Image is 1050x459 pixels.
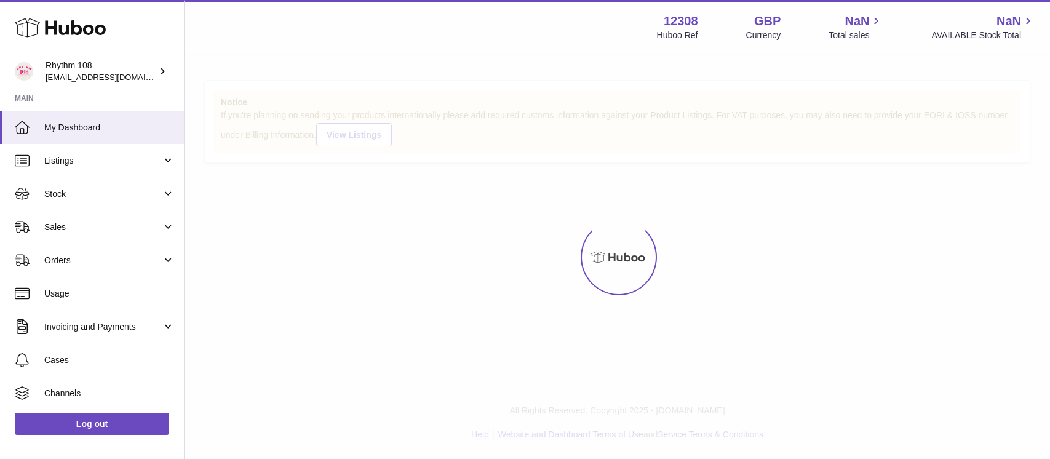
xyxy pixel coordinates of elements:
span: Listings [44,155,162,167]
span: Cases [44,354,175,366]
span: Invoicing and Payments [44,321,162,333]
span: AVAILABLE Stock Total [931,30,1035,41]
img: orders@rhythm108.com [15,62,33,81]
span: My Dashboard [44,122,175,134]
span: [EMAIL_ADDRESS][DOMAIN_NAME] [46,72,181,82]
span: Channels [44,388,175,399]
span: NaN [845,13,869,30]
strong: 12308 [664,13,698,30]
div: Rhythm 108 [46,60,156,83]
span: Usage [44,288,175,300]
span: Sales [44,222,162,233]
strong: GBP [754,13,781,30]
span: Orders [44,255,162,266]
span: Total sales [829,30,883,41]
a: NaN Total sales [829,13,883,41]
div: Huboo Ref [657,30,698,41]
div: Currency [746,30,781,41]
a: NaN AVAILABLE Stock Total [931,13,1035,41]
a: Log out [15,413,169,435]
span: Stock [44,188,162,200]
span: NaN [996,13,1021,30]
